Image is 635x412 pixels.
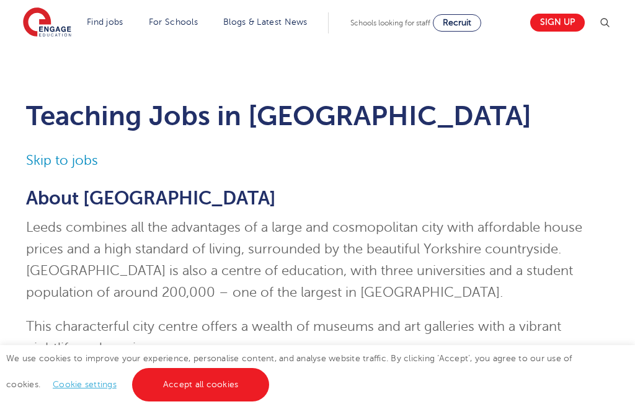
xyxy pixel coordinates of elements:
img: Engage Education [23,7,71,38]
a: Accept all cookies [132,368,270,401]
span: This characterful city centre offers a wealth of museums and art galleries with a vibrant nightli... [26,319,561,356]
span: Schools looking for staff [350,19,430,27]
a: For Schools [149,17,198,27]
a: Sign up [530,14,585,32]
span: We use cookies to improve your experience, personalise content, and analyse website traffic. By c... [6,354,572,389]
h1: Teaching Jobs in [GEOGRAPHIC_DATA] [26,100,609,131]
span: About [GEOGRAPHIC_DATA] [26,188,276,209]
a: Skip to jobs [26,153,98,168]
a: Blogs & Latest News [223,17,308,27]
span: Recruit [443,18,471,27]
a: Cookie settings [53,380,117,389]
a: Recruit [433,14,481,32]
a: Find jobs [87,17,123,27]
span: Leeds combines all the advantages of a large and cosmopolitan city with affordable house prices a... [26,220,582,300]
